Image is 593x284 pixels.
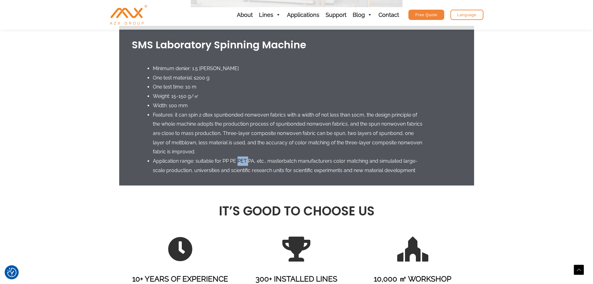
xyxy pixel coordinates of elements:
[153,156,424,175] li: Application range: suitable for PP PE PET PA, etc., masterbatch manufacturers color matching and ...
[7,268,16,277] button: Consent Preferences
[125,201,468,221] h2: IT’S GOOD TO CHOOSE US
[242,274,351,284] div: 300+ INSTALLED LINES
[408,10,444,20] a: Free Quote
[132,38,471,51] h3: SMS Laboratory Spinning Machine
[153,64,424,73] li: Minimum denier: 1.5 [PERSON_NAME]
[153,82,424,92] li: One test time: 10 m
[358,274,468,284] div: 10,000 ㎡ WORKSHOP
[7,268,16,277] img: Revisit consent button
[110,12,147,17] a: AZX Nonwoven Machine
[153,73,424,83] li: One test material: ≤200 g
[125,274,235,284] div: 10+ YEARS OF EXPERIENCE
[450,10,483,20] a: Language
[153,101,424,110] li: Width: 100 mm
[153,92,424,101] li: Weight: 15-150 g/㎡
[153,110,424,157] li: Features: it can spin 2 dtex spunbonded nonwoven fabrics with a width of not less than 10cm, the ...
